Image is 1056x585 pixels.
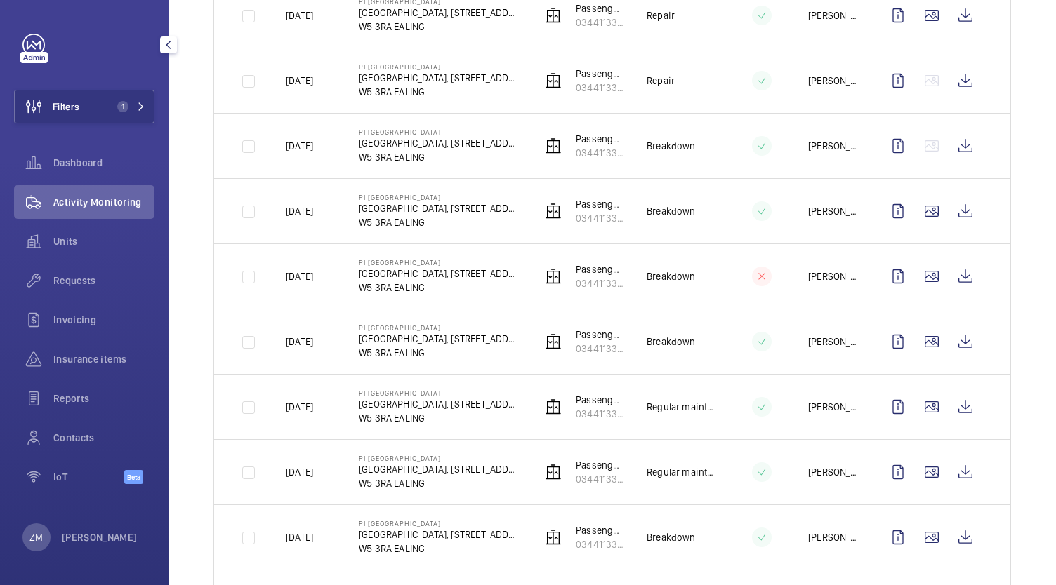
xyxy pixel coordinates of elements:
p: [PERSON_NAME] [808,139,859,153]
p: [GEOGRAPHIC_DATA], [STREET_ADDRESS] [359,527,519,542]
p: Passenger Lift Left Hand [576,132,624,146]
p: W5 3RA EALING [359,85,519,99]
span: Insurance items [53,352,154,366]
p: [DATE] [286,465,313,479]
p: [GEOGRAPHIC_DATA], [STREET_ADDRESS] [359,71,519,85]
p: [PERSON_NAME] [808,530,859,544]
img: elevator.svg [545,137,562,154]
p: W5 3RA EALING [359,150,519,164]
span: Units [53,234,154,248]
p: [PERSON_NAME] [808,465,859,479]
p: [DATE] [286,139,313,153]
span: Dashboard [53,156,154,170]
span: Reports [53,391,154,405]
span: Invoicing [53,313,154,327]
p: Breakdown [647,204,696,218]
p: Passenger Lift Left Hand [576,393,624,407]
p: Breakdown [647,335,696,349]
span: Requests [53,274,154,288]
p: 034411339040 [576,472,624,486]
p: PI [GEOGRAPHIC_DATA] [359,258,519,267]
p: PI [GEOGRAPHIC_DATA] [359,519,519,527]
p: Regular maintenance [647,465,715,479]
p: [DATE] [286,269,313,283]
p: [GEOGRAPHIC_DATA], [STREET_ADDRESS] [359,332,519,346]
img: elevator.svg [545,72,562,89]
p: [GEOGRAPHIC_DATA], [STREET_ADDRESS] [359,6,519,20]
p: Regular maintenance [647,400,715,414]
p: Breakdown [647,530,696,544]
p: [DATE] [286,530,313,544]
p: [DATE] [286,335,313,349]
p: Passenger Lift Right Hand [576,458,624,472]
p: 034411339040 [576,211,624,225]
p: PI [GEOGRAPHIC_DATA] [359,62,519,71]
span: Beta [124,470,143,484]
p: 034411339040 [576,537,624,551]
p: PI [GEOGRAPHIC_DATA] [359,323,519,332]
p: ZM [29,530,43,544]
p: 034411339040 [576,15,624,29]
p: Passenger Lift Right Hand [576,67,624,81]
span: Filters [53,100,79,114]
p: [DATE] [286,74,313,88]
p: Passenger Lift Right Hand [576,523,624,537]
p: [PERSON_NAME] [62,530,138,544]
p: Breakdown [647,269,696,283]
p: PI [GEOGRAPHIC_DATA] [359,193,519,201]
p: 034411339039 [576,276,624,290]
p: Breakdown [647,139,696,153]
p: [GEOGRAPHIC_DATA], [STREET_ADDRESS] [359,136,519,150]
p: Passenger Lift Left Hand [576,262,624,276]
p: 034411339039 [576,146,624,160]
p: W5 3RA EALING [359,476,519,490]
p: [PERSON_NAME] [808,8,859,22]
span: IoT [53,470,124,484]
span: Contacts [53,431,154,445]
p: [GEOGRAPHIC_DATA], [STREET_ADDRESS] [359,397,519,411]
img: elevator.svg [545,529,562,546]
p: W5 3RA EALING [359,411,519,425]
p: Passenger Lift Right Hand [576,328,624,342]
p: Repair [647,8,675,22]
p: [DATE] [286,8,313,22]
p: Passenger Lift Right Hand [576,197,624,211]
img: elevator.svg [545,268,562,285]
p: PI [GEOGRAPHIC_DATA] [359,128,519,136]
span: 1 [117,101,128,112]
span: Activity Monitoring [53,195,154,209]
p: [PERSON_NAME] [808,74,859,88]
p: Passenger Lift Right Hand [576,1,624,15]
p: [PERSON_NAME] [808,400,859,414]
p: [PERSON_NAME] [808,269,859,283]
p: W5 3RA EALING [359,20,519,34]
p: W5 3RA EALING [359,215,519,229]
img: elevator.svg [545,333,562,350]
p: 034411339040 [576,81,624,95]
p: W5 3RA EALING [359,346,519,360]
p: [GEOGRAPHIC_DATA], [STREET_ADDRESS] [359,462,519,476]
p: PI [GEOGRAPHIC_DATA] [359,454,519,462]
p: [GEOGRAPHIC_DATA], [STREET_ADDRESS] [359,267,519,281]
img: elevator.svg [545,464,562,480]
p: 034411339039 [576,407,624,421]
img: elevator.svg [545,398,562,415]
p: [PERSON_NAME] [808,204,859,218]
p: W5 3RA EALING [359,281,519,295]
p: [PERSON_NAME] [808,335,859,349]
p: 034411339040 [576,342,624,356]
p: [GEOGRAPHIC_DATA], [STREET_ADDRESS] [359,201,519,215]
img: elevator.svg [545,7,562,24]
img: elevator.svg [545,203,562,220]
p: Repair [647,74,675,88]
p: W5 3RA EALING [359,542,519,556]
p: PI [GEOGRAPHIC_DATA] [359,389,519,397]
p: [DATE] [286,204,313,218]
p: [DATE] [286,400,313,414]
button: Filters1 [14,90,154,123]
